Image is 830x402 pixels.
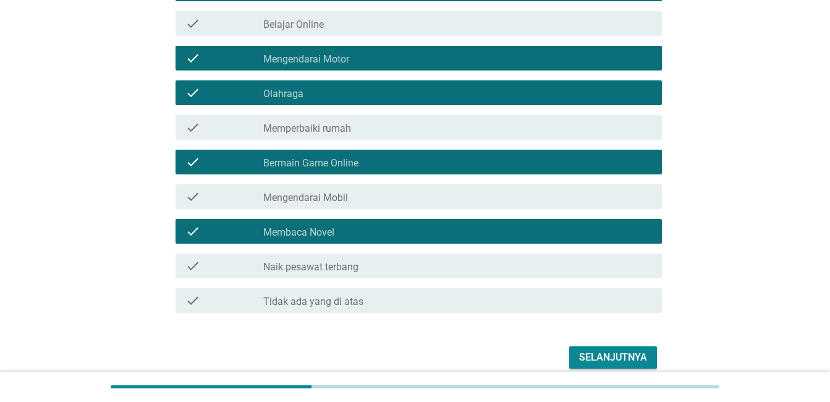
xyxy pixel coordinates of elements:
[263,296,363,308] label: Tidak ada yang di atas
[263,192,348,204] label: Mengendarai Mobil
[263,122,351,135] label: Memperbaiki rumah
[569,346,657,369] button: Selanjutnya
[185,51,200,66] i: check
[263,261,358,273] label: Naik pesawat terbang
[263,157,358,169] label: Bermain Game Online
[185,224,200,239] i: check
[185,293,200,308] i: check
[579,350,647,365] div: Selanjutnya
[185,189,200,204] i: check
[185,85,200,100] i: check
[185,16,200,31] i: check
[263,88,303,100] label: Olahraga
[263,53,349,66] label: Mengendarai Motor
[185,259,200,273] i: check
[263,19,324,31] label: Belajar Online
[185,155,200,169] i: check
[263,226,334,239] label: Membaca Novel
[185,120,200,135] i: check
